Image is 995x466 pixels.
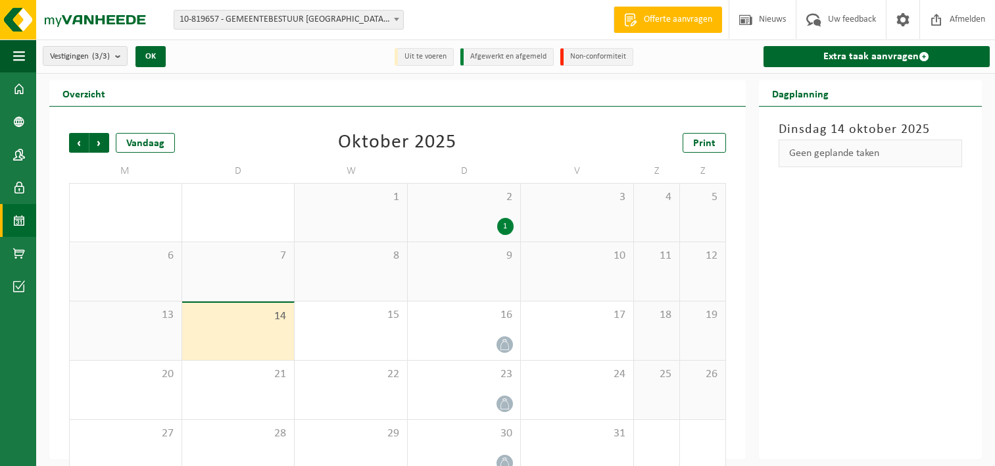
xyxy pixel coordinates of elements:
[779,120,963,140] h3: Dinsdag 14 oktober 2025
[50,47,110,66] span: Vestigingen
[560,48,633,66] li: Non-conformiteit
[634,159,680,183] td: Z
[687,308,719,323] span: 19
[69,133,89,153] span: Vorige
[693,138,716,149] span: Print
[527,427,627,441] span: 31
[189,249,288,263] span: 7
[687,190,719,205] span: 5
[680,159,726,183] td: Z
[614,7,722,33] a: Offerte aanvragen
[408,159,521,183] td: D
[301,249,400,263] span: 8
[683,133,726,153] a: Print
[338,133,456,153] div: Oktober 2025
[89,133,109,153] span: Volgende
[521,159,634,183] td: V
[641,13,716,26] span: Offerte aanvragen
[135,46,166,67] button: OK
[527,367,627,382] span: 24
[301,367,400,382] span: 22
[295,159,408,183] td: W
[92,52,110,61] count: (3/3)
[460,48,554,66] li: Afgewerkt en afgemeld
[641,190,673,205] span: 4
[641,308,673,323] span: 18
[76,308,175,323] span: 13
[414,367,514,382] span: 23
[69,159,182,183] td: M
[414,427,514,441] span: 30
[189,367,288,382] span: 21
[49,80,118,106] h2: Overzicht
[301,308,400,323] span: 15
[174,11,403,29] span: 10-819657 - GEMEENTEBESTUUR KUURNE - KUURNE
[301,427,400,441] span: 29
[759,80,842,106] h2: Dagplanning
[76,249,175,263] span: 6
[189,309,288,324] span: 14
[527,249,627,263] span: 10
[395,48,454,66] li: Uit te voeren
[414,190,514,205] span: 2
[414,249,514,263] span: 9
[527,190,627,205] span: 3
[687,367,719,382] span: 26
[174,10,404,30] span: 10-819657 - GEMEENTEBESTUUR KUURNE - KUURNE
[182,159,295,183] td: D
[497,218,514,235] div: 1
[189,427,288,441] span: 28
[43,46,128,66] button: Vestigingen(3/3)
[687,249,719,263] span: 12
[414,308,514,323] span: 16
[527,308,627,323] span: 17
[76,427,175,441] span: 27
[76,367,175,382] span: 20
[779,140,963,167] div: Geen geplande taken
[641,249,673,263] span: 11
[116,133,175,153] div: Vandaag
[301,190,400,205] span: 1
[641,367,673,382] span: 25
[764,46,990,67] a: Extra taak aanvragen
